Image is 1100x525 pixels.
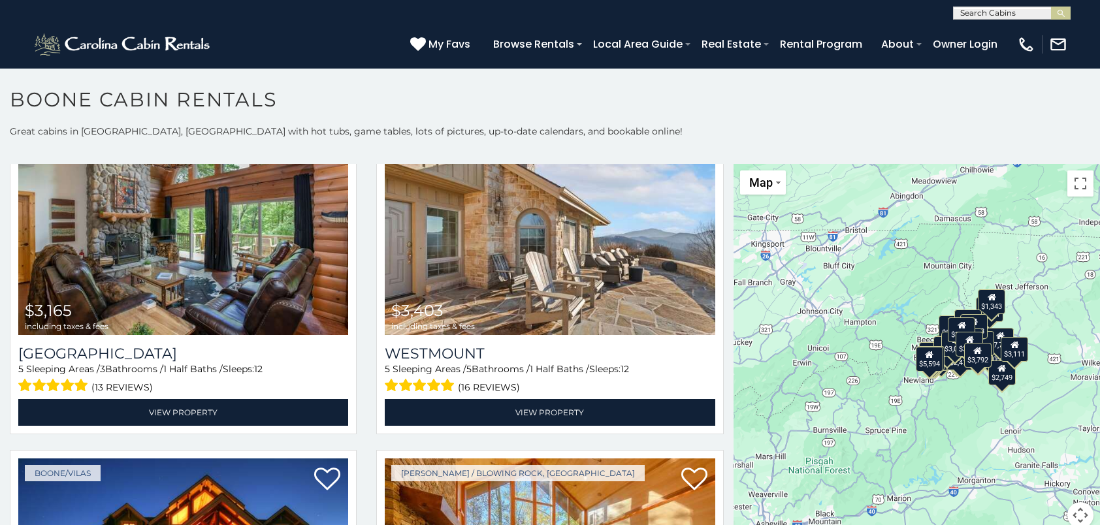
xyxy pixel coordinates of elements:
[695,33,768,56] a: Real Estate
[918,346,945,371] div: $3,089
[314,466,340,494] a: Add to favorites
[978,289,1005,314] div: $1,343
[1049,35,1067,54] img: mail-regular-white.png
[621,363,629,375] span: 12
[587,33,689,56] a: Local Area Guide
[530,363,589,375] span: 1 Half Baths /
[91,379,153,396] span: (13 reviews)
[773,33,869,56] a: Rental Program
[749,176,773,189] span: Map
[740,170,786,195] button: Change map style
[18,345,348,362] a: [GEOGRAPHIC_DATA]
[385,363,390,375] span: 5
[1017,35,1035,54] img: phone-regular-white.png
[18,114,348,335] img: Grouse Moor Lodge
[25,301,72,320] span: $3,165
[254,363,263,375] span: 12
[18,399,348,426] a: View Property
[875,33,920,56] a: About
[391,322,475,330] span: including taxes & fees
[956,332,983,357] div: $3,635
[18,114,348,335] a: Grouse Moor Lodge $3,165 including taxes & fees
[385,345,715,362] a: Westmount
[391,465,645,481] a: [PERSON_NAME] / Blowing Rock, [GEOGRAPHIC_DATA]
[429,36,470,52] span: My Favs
[410,36,474,53] a: My Favs
[163,363,223,375] span: 1 Half Baths /
[948,317,975,342] div: $3,403
[385,114,715,335] a: Westmount $3,403 including taxes & fees
[33,31,214,57] img: White-1-2.png
[18,345,348,362] h3: Grouse Moor Lodge
[25,465,101,481] a: Boone/Vilas
[964,343,992,368] div: $3,792
[976,297,1003,322] div: $1,091
[18,363,24,375] span: 5
[942,332,969,357] div: $3,066
[988,360,1016,385] div: $2,749
[385,114,715,335] img: Westmount
[487,33,581,56] a: Browse Rentals
[18,362,348,396] div: Sleeping Areas / Bathrooms / Sleeps:
[986,328,1014,353] div: $7,723
[1067,170,1093,197] button: Toggle fullscreen view
[391,301,444,320] span: $3,403
[960,314,988,339] div: $3,163
[1001,337,1029,362] div: $3,111
[681,466,707,494] a: Add to favorites
[100,363,105,375] span: 3
[939,315,966,340] div: $5,686
[926,33,1004,56] a: Owner Login
[458,379,520,396] span: (16 reviews)
[25,322,108,330] span: including taxes & fees
[916,347,943,372] div: $5,594
[385,362,715,396] div: Sleeping Areas / Bathrooms / Sleeps:
[955,310,982,334] div: $2,370
[466,363,472,375] span: 5
[385,399,715,426] a: View Property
